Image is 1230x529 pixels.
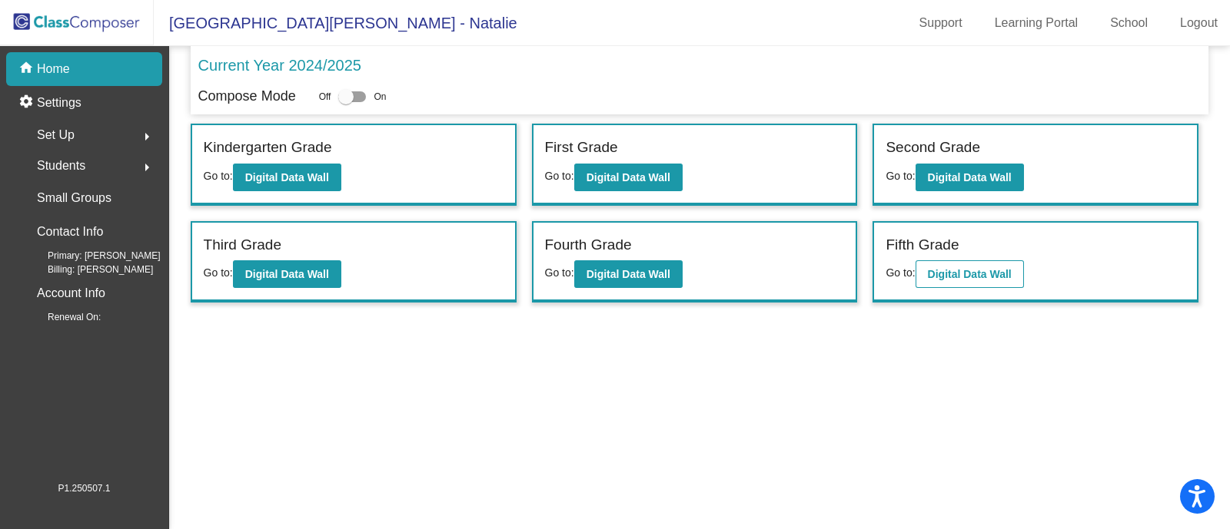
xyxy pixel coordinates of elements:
p: Contact Info [37,221,103,243]
p: Small Groups [37,187,111,209]
span: Go to: [545,170,574,182]
span: Primary: [PERSON_NAME] [23,249,161,263]
span: Set Up [37,124,75,146]
p: Home [37,60,70,78]
span: Off [319,90,331,104]
mat-icon: arrow_right [138,127,156,146]
label: Fifth Grade [886,234,959,256]
p: Compose Mode [198,86,296,107]
b: Digital Data Wall [587,171,670,183]
a: Support [907,11,975,35]
b: Digital Data Wall [928,268,1012,280]
a: Logout [1168,11,1230,35]
b: Digital Data Wall [928,171,1012,183]
label: Second Grade [886,137,980,159]
button: Digital Data Wall [574,164,683,191]
a: Learning Portal [982,11,1091,35]
mat-icon: arrow_right [138,158,156,177]
label: Fourth Grade [545,234,632,256]
b: Digital Data Wall [245,268,329,280]
span: Go to: [204,170,233,182]
span: On [374,90,386,104]
span: Students [37,155,85,177]
span: Go to: [886,266,915,279]
button: Digital Data Wall [233,164,341,191]
b: Digital Data Wall [587,268,670,280]
label: First Grade [545,137,618,159]
p: Settings [37,94,81,112]
p: Current Year 2024/2025 [198,54,361,77]
mat-icon: settings [18,94,37,112]
span: Renewal On: [23,310,101,324]
button: Digital Data Wall [233,260,341,288]
p: Account Info [37,283,105,304]
label: Third Grade [204,234,281,256]
button: Digital Data Wall [916,260,1024,288]
span: [GEOGRAPHIC_DATA][PERSON_NAME] - Natalie [154,11,517,35]
span: Billing: [PERSON_NAME] [23,263,153,276]
b: Digital Data Wall [245,171,329,183]
label: Kindergarten Grade [204,137,332,159]
button: Digital Data Wall [916,164,1024,191]
span: Go to: [204,266,233,279]
button: Digital Data Wall [574,260,683,288]
mat-icon: home [18,60,37,78]
span: Go to: [886,170,915,182]
span: Go to: [545,266,574,279]
a: School [1098,11,1160,35]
